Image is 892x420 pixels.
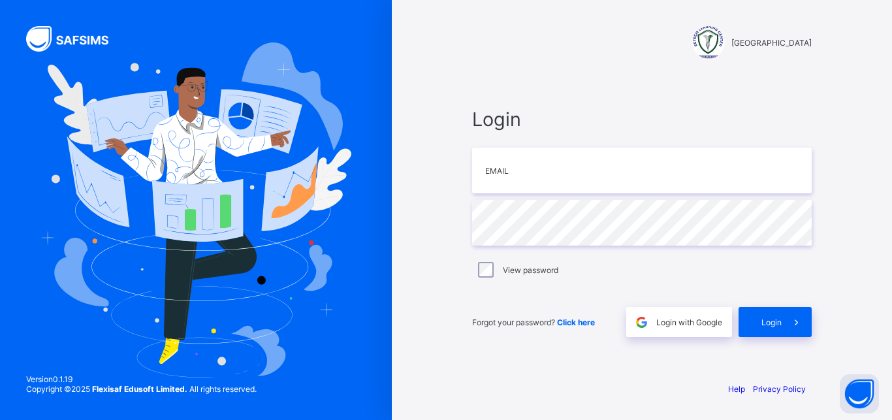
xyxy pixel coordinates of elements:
span: Version 0.1.19 [26,374,257,384]
span: Login [472,108,812,131]
a: Click here [557,317,595,327]
span: Forgot your password? [472,317,595,327]
img: google.396cfc9801f0270233282035f929180a.svg [634,315,649,330]
strong: Flexisaf Edusoft Limited. [92,384,187,394]
span: Login with Google [656,317,722,327]
button: Open asap [840,374,879,413]
a: Help [728,384,745,394]
span: Login [761,317,782,327]
span: Copyright © 2025 All rights reserved. [26,384,257,394]
label: View password [503,265,558,275]
img: SAFSIMS Logo [26,26,124,52]
img: Hero Image [40,42,351,377]
span: [GEOGRAPHIC_DATA] [731,38,812,48]
a: Privacy Policy [753,384,806,394]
